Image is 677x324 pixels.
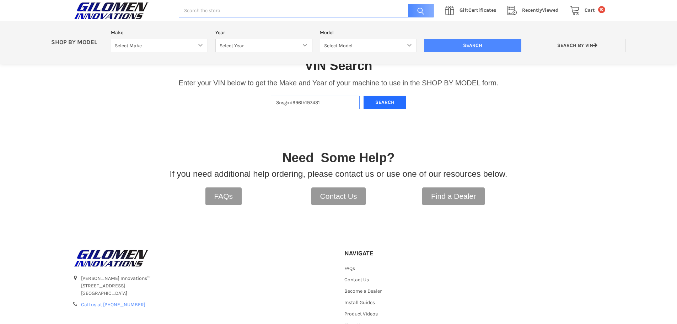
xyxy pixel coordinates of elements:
span: Recently [522,7,542,13]
a: Search by VIN [529,39,626,53]
label: Make [111,29,208,36]
a: Install Guides [344,299,375,306]
span: Viewed [522,7,559,13]
a: RecentlyViewed [504,6,566,15]
p: If you need additional help ordering, please contact us or use one of our resources below. [170,168,507,180]
a: Product Videos [344,311,378,317]
input: Search the store [179,4,434,18]
input: Search [404,4,434,18]
input: Search [424,39,521,53]
a: GiftCertificates [441,6,504,15]
input: Enter VIN of your machine [271,96,360,110]
span: Cart [585,7,595,13]
span: 10 [598,6,605,13]
a: Contact Us [311,187,366,205]
a: FAQs [344,265,355,271]
a: FAQs [205,187,242,205]
a: GILOMEN INNOVATIONS [72,249,333,267]
a: Call us at [PHONE_NUMBER] [81,302,145,308]
p: Need Some Help? [282,148,394,168]
a: Find a Dealer [422,187,485,205]
a: Become a Dealer [344,288,382,294]
a: Contact Us [344,277,369,283]
button: Search [364,96,406,110]
span: Gift [460,7,468,13]
img: GILOMEN INNOVATIONS [72,249,150,267]
span: Certificates [460,7,496,13]
p: Enter your VIN below to get the Make and Year of your machine to use in the SHOP BY MODEL form. [178,78,498,88]
address: [PERSON_NAME] Innovations™ [STREET_ADDRESS] [GEOGRAPHIC_DATA] [81,275,333,297]
label: Model [320,29,417,36]
a: Cart 10 [566,6,605,15]
label: Year [215,29,312,36]
h1: VIN Search [305,58,372,74]
p: SHOP BY MODEL [48,39,107,46]
a: GILOMEN INNOVATIONS [72,2,171,20]
h5: Navigate [344,249,424,257]
img: GILOMEN INNOVATIONS [72,2,150,20]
